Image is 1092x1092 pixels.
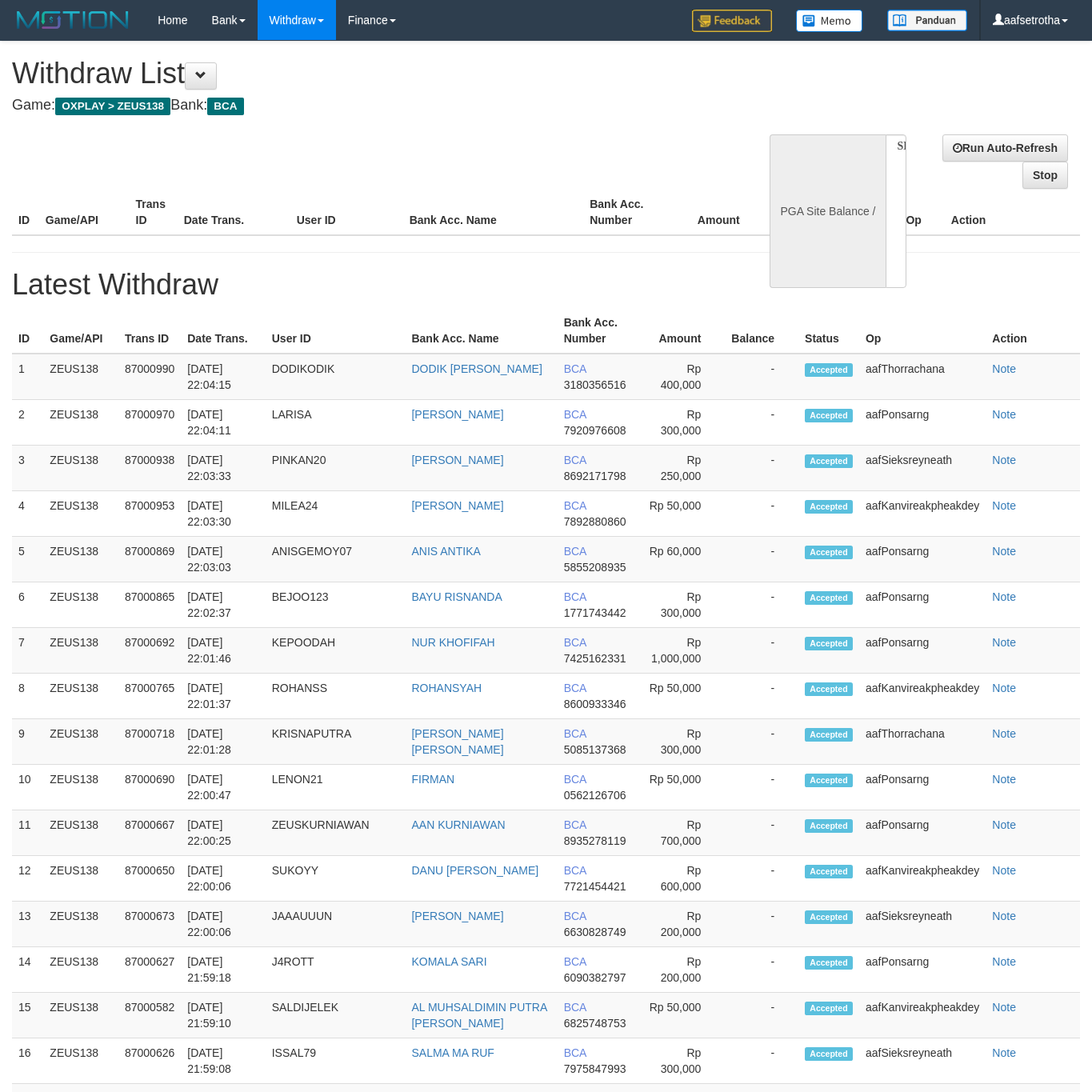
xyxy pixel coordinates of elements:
img: Feedback.jpg [692,10,772,32]
td: ZEUS138 [43,446,118,491]
td: ZEUS138 [43,400,118,446]
td: aafSieksreyneath [859,446,986,491]
span: BCA [564,454,586,466]
td: ZEUS138 [43,856,118,902]
td: SALDIJELEK [266,993,406,1038]
td: aafPonsarng [859,582,986,628]
h4: Game: Bank: [12,98,712,114]
h1: Latest Withdraw [12,269,1080,301]
td: 12 [12,856,43,902]
td: 87000627 [118,947,181,993]
a: Note [992,636,1016,649]
th: User ID [266,308,406,354]
a: AL MUHSALDIMIN PUTRA [PERSON_NAME] [411,1001,546,1030]
td: [DATE] 22:04:11 [181,400,265,446]
td: 15 [12,993,43,1038]
th: Trans ID [130,190,178,235]
td: 10 [12,765,43,810]
span: BCA [564,773,586,786]
td: 3 [12,446,43,491]
a: DODIK [PERSON_NAME] [411,362,542,375]
td: 13 [12,902,43,947]
div: PGA Site Balance / [770,134,885,288]
a: Note [992,910,1016,922]
span: BCA [564,818,586,831]
td: ZEUS138 [43,947,118,993]
th: Bank Acc. Name [403,190,584,235]
a: Run Auto-Refresh [942,134,1068,162]
span: Accepted [805,819,853,833]
td: ZEUS138 [43,582,118,628]
td: [DATE] 22:00:06 [181,856,265,902]
span: Accepted [805,865,853,878]
td: Rp 200,000 [638,902,725,947]
td: 16 [12,1038,43,1084]
td: - [725,856,798,902]
a: Note [992,590,1016,603]
span: 7721454421 [564,880,626,893]
td: aafPonsarng [859,765,986,810]
td: - [725,582,798,628]
td: Rp 50,000 [638,993,725,1038]
span: BCA [564,408,586,421]
span: 5085137368 [564,743,626,756]
span: Accepted [805,910,853,924]
span: 8600933346 [564,698,626,710]
img: Button%20Memo.svg [796,10,863,32]
span: 1771743442 [564,606,626,619]
a: [PERSON_NAME] [411,499,503,512]
span: 0562126706 [564,789,626,802]
td: 1 [12,354,43,400]
td: JAAAUUUN [266,902,406,947]
span: BCA [564,545,586,558]
span: BCA [564,727,586,740]
span: 7975847993 [564,1062,626,1075]
td: MILEA24 [266,491,406,537]
span: 7920976608 [564,424,626,437]
td: PINKAN20 [266,446,406,491]
img: panduan.png [887,10,967,31]
td: Rp 300,000 [638,1038,725,1084]
th: Op [899,190,944,235]
td: LENON21 [266,765,406,810]
td: - [725,491,798,537]
td: BEJOO123 [266,582,406,628]
td: SUKOYY [266,856,406,902]
td: ISSAL79 [266,1038,406,1084]
td: aafKanvireakpheakdey [859,674,986,719]
span: 3180356516 [564,378,626,391]
td: [DATE] 21:59:08 [181,1038,265,1084]
th: Date Trans. [181,308,265,354]
span: BCA [564,864,586,877]
td: LARISA [266,400,406,446]
span: Accepted [805,1002,853,1015]
td: 87000990 [118,354,181,400]
td: 87000938 [118,446,181,491]
th: Bank Acc. Number [583,190,674,235]
a: Note [992,727,1016,740]
td: 5 [12,537,43,582]
a: Note [992,454,1016,466]
td: - [725,719,798,765]
td: Rp 1,000,000 [638,628,725,674]
td: Rp 50,000 [638,765,725,810]
td: Rp 200,000 [638,947,725,993]
td: Rp 50,000 [638,674,725,719]
td: ZEUS138 [43,765,118,810]
a: Note [992,1046,1016,1059]
span: BCA [564,499,586,512]
span: Accepted [805,728,853,742]
td: 87000692 [118,628,181,674]
td: [DATE] 22:01:28 [181,719,265,765]
th: Bank Acc. Number [558,308,639,354]
span: BCA [564,1001,586,1014]
th: ID [12,308,43,354]
span: Accepted [805,409,853,422]
th: Bank Acc. Name [405,308,557,354]
td: ZEUS138 [43,719,118,765]
td: Rp 50,000 [638,491,725,537]
td: aafKanvireakpheakdey [859,491,986,537]
th: User ID [290,190,403,235]
td: 87000690 [118,765,181,810]
td: - [725,902,798,947]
